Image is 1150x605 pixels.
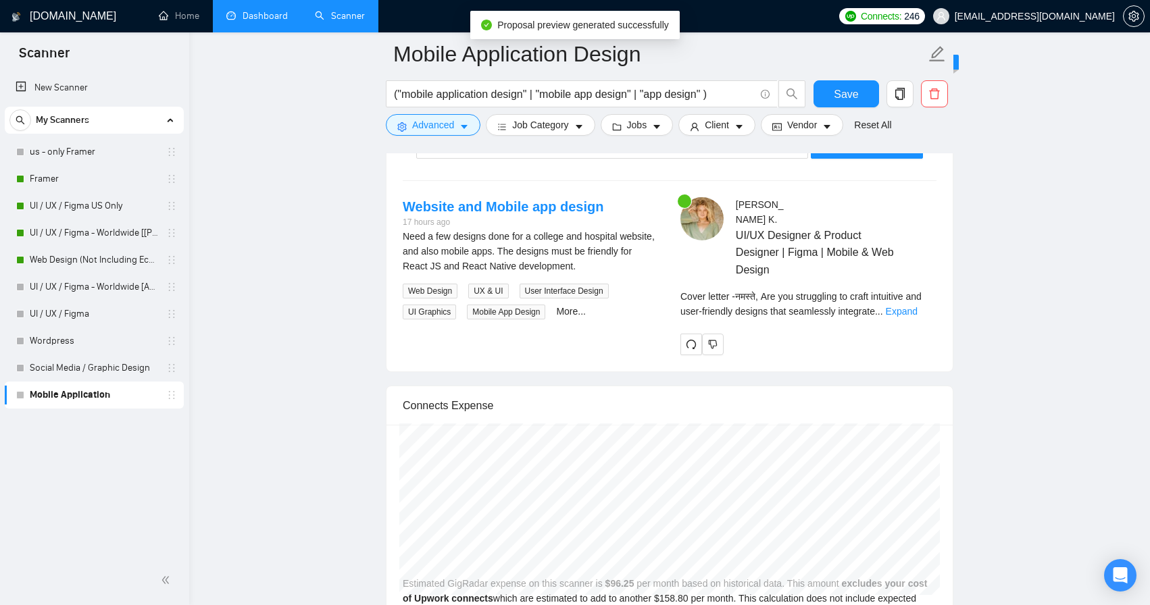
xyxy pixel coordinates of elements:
[680,289,936,319] div: Remember that the client will see only the first two lines of your cover letter.
[886,80,914,107] button: copy
[403,216,603,229] div: 17 hours ago
[861,9,901,24] span: Connects:
[887,88,913,100] span: copy
[708,339,718,350] span: dislike
[459,122,469,132] span: caret-down
[736,227,897,278] span: UI/UX Designer & Product Designer | Figma | Mobile & Web Design
[30,192,158,219] a: UI / UX / Figma US Only
[680,197,724,240] img: c1dtWNR_iIHeV0309sqT_-sTL7ubwNrodY8GRWNJmI0kMfK-HhCcc6uG0ZcTKglJFY
[30,327,158,354] a: Wordpress
[678,114,755,136] button: userClientcaret-down
[30,354,158,382] a: Social Media / Graphic Design
[627,117,647,132] span: Jobs
[397,122,407,132] span: setting
[512,117,568,132] span: Job Category
[10,115,30,125] span: search
[1123,5,1145,27] button: setting
[520,284,609,298] span: User Interface Design
[166,147,177,157] span: holder
[166,201,177,211] span: holder
[904,9,919,24] span: 246
[30,273,158,300] a: UI / UX / Figma - Worldwide [Anya]
[468,284,508,298] span: UX & UI
[875,306,883,317] span: ...
[11,6,21,28] img: logo
[574,122,584,132] span: caret-down
[680,291,922,317] span: Cover letter - नमस्ते, Are you struggling to craft intuitive and user-friendly designs that seaml...
[8,43,80,72] span: Scanner
[166,228,177,238] span: holder
[5,107,184,409] li: My Scanners
[497,122,507,132] span: bars
[166,390,177,400] span: holder
[1104,559,1136,591] div: Open Intercom Messenger
[556,306,586,317] a: More...
[403,199,603,214] a: Website and Mobile app design
[922,88,947,100] span: delete
[822,122,832,132] span: caret-down
[787,117,817,132] span: Vendor
[705,117,729,132] span: Client
[486,114,595,136] button: barsJob Categorycaret-down
[166,336,177,346] span: holder
[315,10,365,22] a: searchScanner
[403,305,456,319] span: UI Graphics
[166,363,177,373] span: holder
[166,282,177,292] span: holder
[9,109,31,131] button: search
[772,122,782,132] span: idcard
[386,114,480,136] button: settingAdvancedcaret-down
[30,300,158,327] a: UI / UX / Figma
[467,305,545,319] span: Mobile App Design
[814,80,879,107] button: Save
[30,246,158,273] a: Web Design (Not Including Ecommerce / Shopify)
[778,80,805,107] button: search
[702,334,724,355] button: dislike
[680,334,702,355] button: redo
[166,309,177,319] span: holder
[1123,11,1145,22] a: setting
[403,386,936,425] div: Connects Expense
[497,20,669,30] span: Proposal preview generated successfully
[761,114,843,136] button: idcardVendorcaret-down
[822,145,836,155] span: loading
[159,10,199,22] a: homeHome
[166,174,177,184] span: holder
[394,86,755,103] input: Search Freelance Jobs...
[734,122,744,132] span: caret-down
[845,11,856,22] img: upwork-logo.png
[403,578,927,604] b: excludes your cost of Upwork connects
[226,10,288,22] a: dashboardDashboard
[393,37,926,71] input: Scanner name...
[834,86,858,103] span: Save
[30,382,158,409] a: Mobile Application
[412,117,454,132] span: Advanced
[30,138,158,165] a: us - only Framer
[161,573,174,587] span: double-left
[5,74,184,101] li: New Scanner
[601,114,674,136] button: folderJobscaret-down
[681,339,701,350] span: redo
[854,117,891,132] a: Reset All
[886,306,918,317] a: Expand
[936,11,946,21] span: user
[30,165,158,192] a: Framer
[612,122,622,132] span: folder
[761,90,770,99] span: info-circle
[652,122,661,132] span: caret-down
[403,284,457,298] span: Web Design
[921,80,948,107] button: delete
[928,45,946,63] span: edit
[16,74,173,101] a: New Scanner
[166,255,177,265] span: holder
[690,122,699,132] span: user
[736,199,784,225] span: [PERSON_NAME] K .
[481,20,492,30] span: check-circle
[36,107,89,134] span: My Scanners
[30,219,158,246] a: UI / UX / Figma - Worldwide [[PERSON_NAME]]
[779,88,805,100] span: search
[403,229,659,273] div: Need a few designs done for a college and hospital website, and also mobile apps. The designs mus...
